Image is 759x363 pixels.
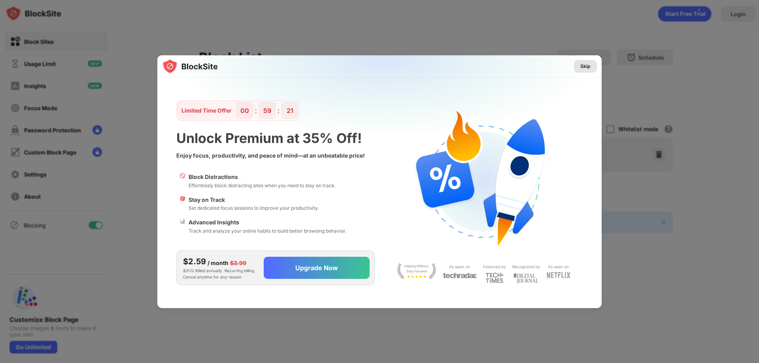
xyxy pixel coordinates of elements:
div: Advanced Insights [189,218,346,227]
div: Track and analyze your online habits to build better browsing behavior. [189,227,346,235]
img: light-stay-focus.svg [397,263,436,279]
div: Skip [580,62,591,70]
img: light-digital-journal.svg [514,272,539,285]
div: 📊 [179,218,185,235]
div: Featured by [483,263,506,271]
div: $31.12 Billed annually. Recurring billing. Cancel anytime for any reason [183,256,257,280]
img: light-netflix.svg [547,272,570,278]
div: As seen on [548,263,569,271]
div: $2.59 [183,256,206,267]
img: gradient.svg [162,55,606,212]
img: light-techtimes.svg [485,272,504,283]
img: light-techradar.svg [443,272,477,279]
div: / month [208,259,228,267]
div: Recognized by [512,263,540,271]
div: Upgrade Now [295,264,338,272]
div: $3.99 [230,259,246,267]
div: As seen on [449,263,470,271]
